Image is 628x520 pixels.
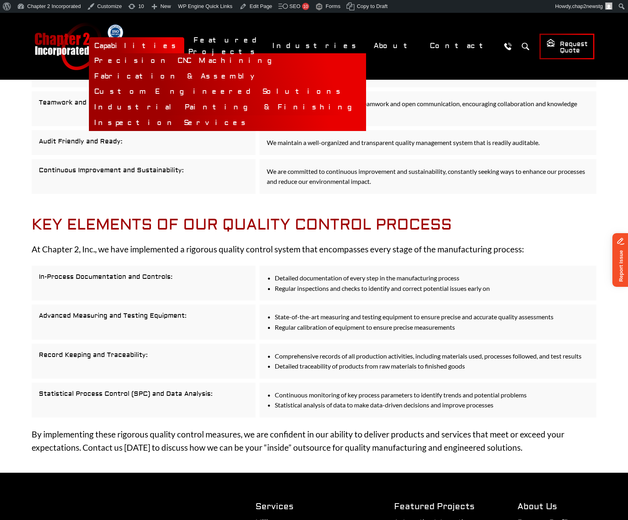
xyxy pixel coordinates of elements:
[32,216,596,234] h2: Key Elements of Our Quality Control Process
[518,39,533,54] button: Search
[517,501,594,512] h2: About Us
[267,99,589,119] p: We [PERSON_NAME] a culture of teamwork and open communication, encouraging collaboration and know...
[275,400,589,410] li: Statistical analysis of data to make data-driven decisions and improve processes
[267,137,589,148] p: We maintain a well-organized and transparent quality management system that is readily auditable.
[188,32,263,60] a: Featured Projects
[32,304,256,339] div: Advanced Measuring and Testing Equipment:
[267,37,364,54] a: Industries
[89,84,366,100] a: Custom Engineered Solutions
[32,266,256,300] div: In-Process Documentation and Controls:
[368,37,421,54] a: About
[500,39,515,54] a: Call Us
[267,166,589,187] p: We are committed to continuous improvement and sustainability, constantly seeking ways to enhance...
[275,283,589,294] li: Regular inspections and checks to identify and correct potential issues early on
[32,91,256,126] div: Teamwork and Communication:
[34,22,102,70] a: Chapter 2 Incorporated
[89,37,184,54] a: Capabilities
[32,159,256,194] div: Continuous Improvement and Sustainability:
[275,390,589,400] li: Continuous monitoring of key process parameters to identify trends and potential problems
[32,383,256,417] div: Statistical Process Control (SPC) and Data Analysis:
[425,37,496,54] a: Contact
[32,130,256,155] div: Audit Friendly and Ready:
[32,427,596,454] p: By implementing these rigorous quality control measures, we are confident in our ability to deliv...
[89,115,366,131] a: Inspection Services
[546,38,588,55] span: Request Quote
[275,322,589,333] li: Regular calibration of equipment to ensure precise measurements
[89,100,366,115] a: Industrial Painting & Finishing
[302,3,309,10] div: 10
[275,273,589,283] li: Detailed documentation of every step in the manufacturing process
[32,344,256,379] div: Record Keeping and Traceability:
[275,351,589,361] li: Comprehensive records of all production activities, including materials used, processes followed,...
[256,501,363,512] h2: Services
[89,53,366,69] a: Precision CNC Machining
[275,312,589,322] li: State-of-the-art measuring and testing equipment to ensure precise and accurate quality assessments
[572,3,603,9] span: chap2newstg
[539,34,594,59] a: Request Quote
[394,501,487,512] h2: Featured Projects
[89,69,366,85] a: Fabrication & Assembly
[275,361,589,371] li: Detailed traceability of products from raw materials to finished goods
[32,242,596,256] p: At Chapter 2, Inc., we have implemented a rigorous quality control system that encompasses every ...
